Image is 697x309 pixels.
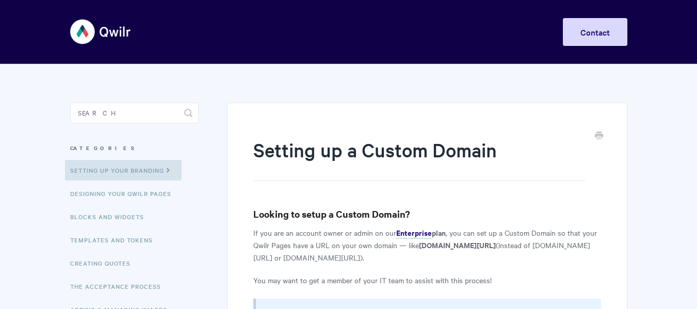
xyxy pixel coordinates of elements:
a: Creating Quotes [70,253,138,273]
a: Templates and Tokens [70,230,160,250]
a: The Acceptance Process [70,276,169,297]
strong: plan [432,227,446,238]
h3: Categories [70,139,199,157]
strong: [DOMAIN_NAME][URL] [419,239,496,250]
p: If you are an account owner or admin on our , you can set up a Custom Domain so that your Qwilr P... [253,226,601,264]
a: Enterprise [396,227,432,239]
a: Contact [563,18,627,46]
a: Setting up your Branding [65,160,182,181]
a: Designing Your Qwilr Pages [70,183,179,204]
strong: Enterprise [396,227,432,238]
input: Search [70,103,199,123]
a: Print this Article [595,131,603,142]
img: Qwilr Help Center [70,12,132,51]
a: Blocks and Widgets [70,206,152,227]
p: You may want to get a member of your IT team to assist with this process! [253,274,601,286]
h3: Looking to setup a Custom Domain? [253,207,601,221]
h1: Setting up a Custom Domain [253,137,585,181]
